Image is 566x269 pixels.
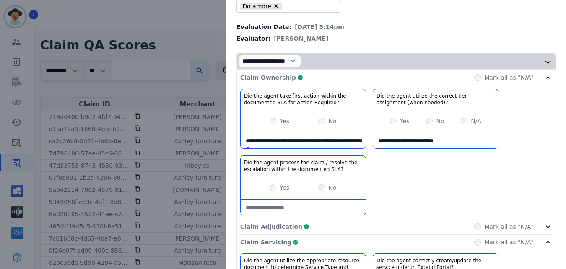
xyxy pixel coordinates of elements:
[471,117,481,125] label: N/A
[240,238,291,246] p: Claim Servicing
[376,93,495,106] h3: Did the agent utilize the correct tier assignment (when needed)?
[484,222,534,231] label: Mark all as "N/A"
[244,93,362,106] h3: Did the agent take first action within the documented SLA for Action Required?
[236,34,556,43] div: Evaluator:
[328,117,336,125] label: No
[274,34,328,43] span: [PERSON_NAME]
[240,73,296,82] p: Claim Ownership
[328,184,336,192] label: No
[273,3,279,9] button: Remove Do amore
[295,23,344,31] span: [DATE] 5:14pm
[484,238,534,246] label: Mark all as "N/A"
[236,23,556,31] div: Evaluation Date:
[280,117,289,125] label: Yes
[240,3,282,10] li: Do amore
[244,159,362,173] h3: Did the agent process the claim / resolve the escalation within the documented SLA?
[436,117,444,125] label: No
[239,1,336,11] ul: selected options
[280,184,289,192] label: Yes
[484,73,534,82] label: Mark all as "N/A"
[240,222,302,231] p: Claim Adjudication
[400,117,410,125] label: Yes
